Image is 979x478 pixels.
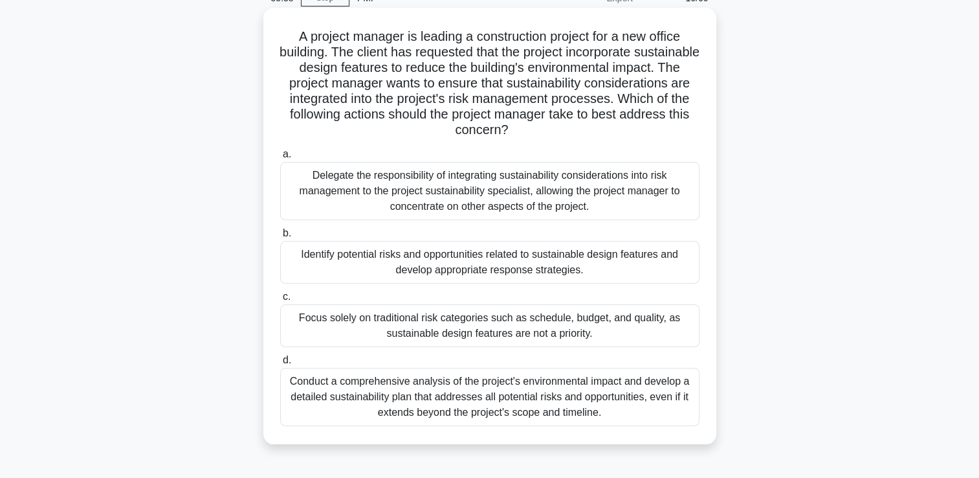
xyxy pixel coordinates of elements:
[280,241,699,284] div: Identify potential risks and opportunities related to sustainable design features and develop app...
[280,368,699,426] div: Conduct a comprehensive analysis of the project's environmental impact and develop a detailed sus...
[279,28,701,139] h5: A project manager is leading a construction project for a new office building. The client has req...
[283,148,291,159] span: a.
[283,227,291,238] span: b.
[280,162,699,220] div: Delegate the responsibility of integrating sustainability considerations into risk management to ...
[280,304,699,347] div: Focus solely on traditional risk categories such as schedule, budget, and quality, as sustainable...
[283,354,291,365] span: d.
[283,291,291,302] span: c.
